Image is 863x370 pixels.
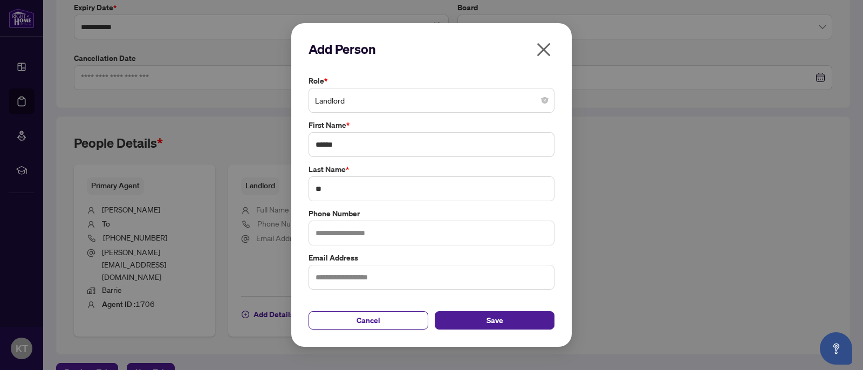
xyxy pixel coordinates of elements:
[309,119,554,131] label: First Name
[820,332,852,365] button: Open asap
[309,40,554,58] h2: Add Person
[309,208,554,220] label: Phone Number
[357,312,380,329] span: Cancel
[309,75,554,87] label: Role
[309,163,554,175] label: Last Name
[487,312,503,329] span: Save
[542,97,548,104] span: close-circle
[309,252,554,264] label: Email Address
[309,311,428,330] button: Cancel
[315,90,548,111] span: Landlord
[535,41,552,58] span: close
[435,311,554,330] button: Save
